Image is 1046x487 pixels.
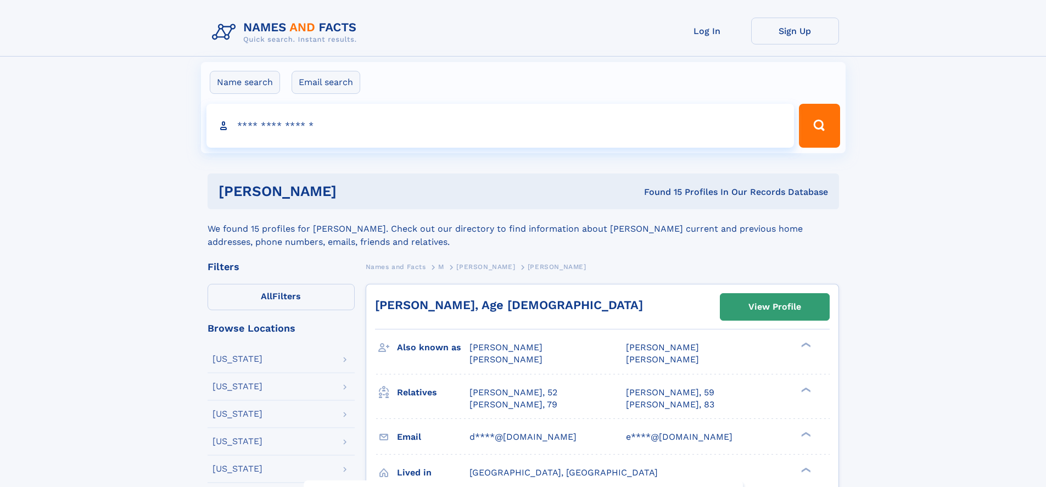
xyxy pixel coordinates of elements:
[206,104,795,148] input: search input
[798,342,812,349] div: ❯
[663,18,751,44] a: Log In
[208,262,355,272] div: Filters
[212,355,262,363] div: [US_STATE]
[212,437,262,446] div: [US_STATE]
[397,463,469,482] h3: Lived in
[469,467,658,478] span: [GEOGRAPHIC_DATA], [GEOGRAPHIC_DATA]
[490,186,828,198] div: Found 15 Profiles In Our Records Database
[397,428,469,446] h3: Email
[375,298,643,312] a: [PERSON_NAME], Age [DEMOGRAPHIC_DATA]
[438,260,444,273] a: M
[208,284,355,310] label: Filters
[366,260,426,273] a: Names and Facts
[626,342,699,352] span: [PERSON_NAME]
[528,263,586,271] span: [PERSON_NAME]
[208,209,839,249] div: We found 15 profiles for [PERSON_NAME]. Check out our directory to find information about [PERSON...
[212,464,262,473] div: [US_STATE]
[469,387,557,399] a: [PERSON_NAME], 52
[626,387,714,399] a: [PERSON_NAME], 59
[798,386,812,393] div: ❯
[469,342,542,352] span: [PERSON_NAME]
[469,354,542,365] span: [PERSON_NAME]
[210,71,280,94] label: Name search
[751,18,839,44] a: Sign Up
[469,399,557,411] a: [PERSON_NAME], 79
[626,354,699,365] span: [PERSON_NAME]
[397,383,469,402] h3: Relatives
[261,291,272,301] span: All
[456,260,515,273] a: [PERSON_NAME]
[397,338,469,357] h3: Also known as
[208,18,366,47] img: Logo Names and Facts
[208,323,355,333] div: Browse Locations
[799,104,840,148] button: Search Button
[212,410,262,418] div: [US_STATE]
[720,294,829,320] a: View Profile
[456,263,515,271] span: [PERSON_NAME]
[212,382,262,391] div: [US_STATE]
[292,71,360,94] label: Email search
[438,263,444,271] span: M
[626,399,714,411] a: [PERSON_NAME], 83
[748,294,801,320] div: View Profile
[219,184,490,198] h1: [PERSON_NAME]
[798,430,812,438] div: ❯
[798,466,812,473] div: ❯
